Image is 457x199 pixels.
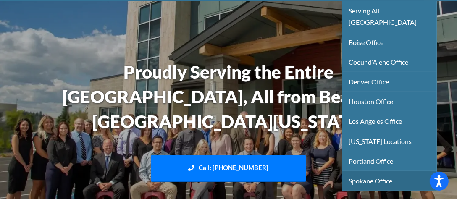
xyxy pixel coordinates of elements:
a: Los Angeles Office [342,111,437,131]
a: Call: [PHONE_NUMBER] [151,155,306,182]
a: Spokane Office [342,171,437,191]
a: Serving All [GEOGRAPHIC_DATA] [342,1,437,32]
a: Portland Office [342,151,437,171]
h1: Proudly Serving the Entire [GEOGRAPHIC_DATA], All from Beautiful [GEOGRAPHIC_DATA][US_STATE] [33,60,424,134]
a: Denver Office [342,72,437,92]
a: Coeur d’Alene Office [342,52,437,72]
a: Boise Office [342,32,437,52]
a: Houston Office [342,92,437,111]
a: [US_STATE] Locations [342,131,437,151]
